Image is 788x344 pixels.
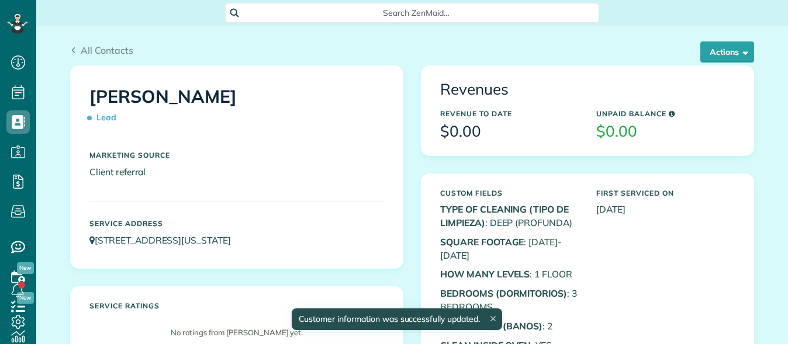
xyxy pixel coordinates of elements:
p: Client referral [89,165,384,179]
h1: [PERSON_NAME] [89,87,384,128]
span: New [17,262,34,274]
b: TYPE OF CLEANING (TIPO DE LIMPIEZA) [440,203,569,228]
p: : 2 [440,319,579,333]
h5: Service ratings [89,302,384,310]
h5: First Serviced On [596,189,735,197]
h3: Revenues [440,81,735,98]
h5: Service Address [89,220,384,227]
h3: $0.00 [596,123,735,140]
p: : DEEP (PROFUNDA) [440,203,579,230]
h5: Custom Fields [440,189,579,197]
h5: Revenue to Date [440,110,579,117]
b: SQUARE FOOTAGE [440,236,524,248]
span: Lead [89,107,121,128]
h3: $0.00 [440,123,579,140]
div: Customer information was successfully updated. [291,308,502,330]
a: [STREET_ADDRESS][US_STATE] [89,234,242,246]
b: BEDROOMS (DORMITORIOS) [440,287,567,299]
a: All Contacts [70,43,133,57]
h5: Unpaid Balance [596,110,735,117]
h5: Marketing Source [89,151,384,159]
p: [DATE] [596,203,735,216]
b: HOW MANY LEVELS [440,268,530,280]
p: : 3 BEDROOMS [440,287,579,314]
p: : [DATE]-[DATE] [440,235,579,262]
span: All Contacts [81,44,133,56]
button: Actions [700,41,754,62]
p: : 1 FLOOR [440,267,579,281]
p: No ratings from [PERSON_NAME] yet. [95,327,378,338]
